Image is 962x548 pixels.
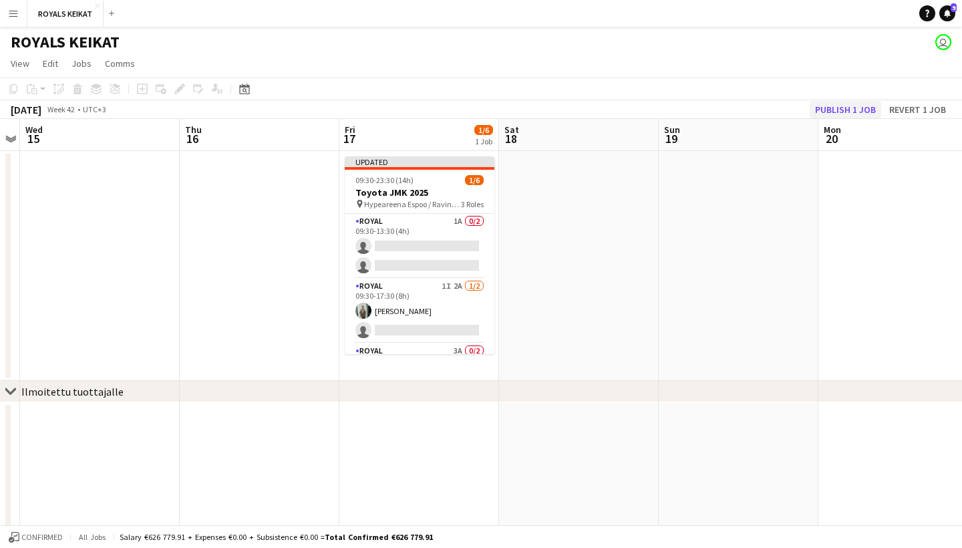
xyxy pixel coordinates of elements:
[345,214,494,279] app-card-role: Royal1A0/209:30-13:30 (4h)
[502,131,519,146] span: 18
[475,136,492,146] div: 1 Job
[11,57,29,70] span: View
[465,175,484,185] span: 1/6
[105,57,135,70] span: Comms
[37,55,63,72] a: Edit
[664,124,680,136] span: Sun
[504,124,519,136] span: Sat
[21,385,124,398] div: Ilmoitettu tuottajalle
[951,3,957,12] span: 9
[66,55,97,72] a: Jobs
[824,124,841,136] span: Mon
[120,532,433,542] div: Salary €626 779.91 + Expenses €0.00 + Subsistence €0.00 =
[345,156,494,354] app-job-card: Updated09:30-23:30 (14h)1/6Toyota JMK 2025 Hypeareena Espoo / Ravintola Farang [GEOGRAPHIC_DATA]3...
[76,532,108,542] span: All jobs
[662,131,680,146] span: 19
[11,103,41,116] div: [DATE]
[185,124,202,136] span: Thu
[25,124,43,136] span: Wed
[21,533,63,542] span: Confirmed
[44,104,77,114] span: Week 42
[7,530,65,545] button: Confirmed
[884,101,951,118] button: Revert 1 job
[939,5,955,21] a: 9
[43,57,58,70] span: Edit
[27,1,104,27] button: ROYALS KEIKAT
[100,55,140,72] a: Comms
[325,532,433,542] span: Total Confirmed €626 779.91
[11,32,120,52] h1: ROYALS KEIKAT
[345,186,494,198] h3: Toyota JMK 2025
[355,175,414,185] span: 09:30-23:30 (14h)
[822,131,841,146] span: 20
[345,279,494,344] app-card-role: Royal1I2A1/209:30-17:30 (8h)[PERSON_NAME]
[5,55,35,72] a: View
[83,104,106,114] div: UTC+3
[183,131,202,146] span: 16
[345,124,355,136] span: Fri
[461,199,484,209] span: 3 Roles
[474,125,493,135] span: 1/6
[23,131,43,146] span: 15
[71,57,92,70] span: Jobs
[345,156,494,167] div: Updated
[364,199,461,209] span: Hypeareena Espoo / Ravintola Farang [GEOGRAPHIC_DATA]
[345,344,494,408] app-card-role: Royal3A0/2
[343,131,355,146] span: 17
[810,101,881,118] button: Publish 1 job
[935,34,951,50] app-user-avatar: Johanna Hytönen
